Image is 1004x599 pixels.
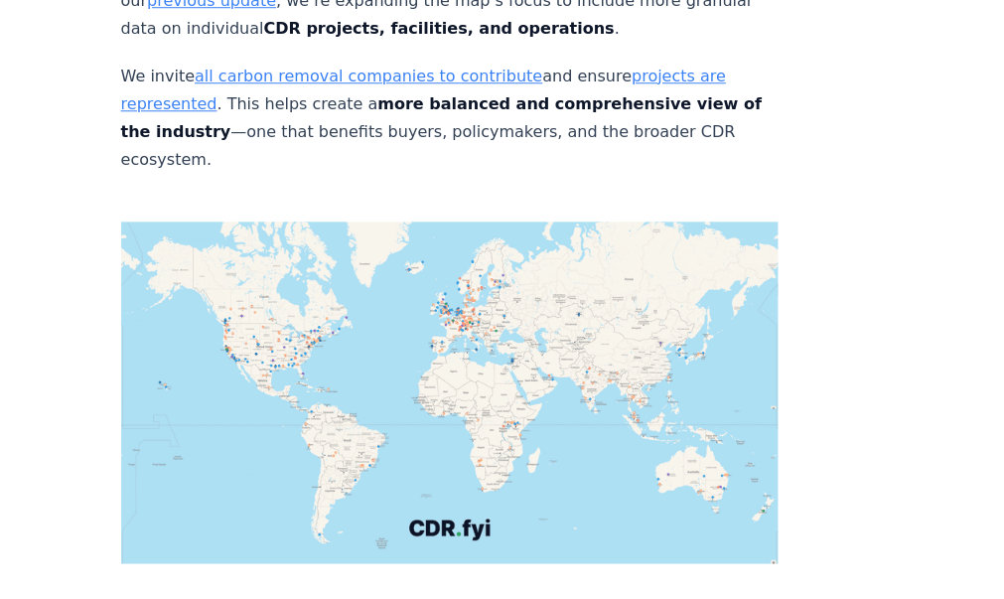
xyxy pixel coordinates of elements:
a: all carbon removal companies to contribute [195,67,542,85]
strong: CDR projects, facilities, and operations [263,19,614,38]
img: blog post image [121,222,779,563]
p: We invite and ensure . This helps create a —one that benefits buyers, policymakers, and the broad... [121,63,779,174]
strong: more balanced and comprehensive view of the industry [121,94,762,141]
a: projects are represented [121,67,726,113]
